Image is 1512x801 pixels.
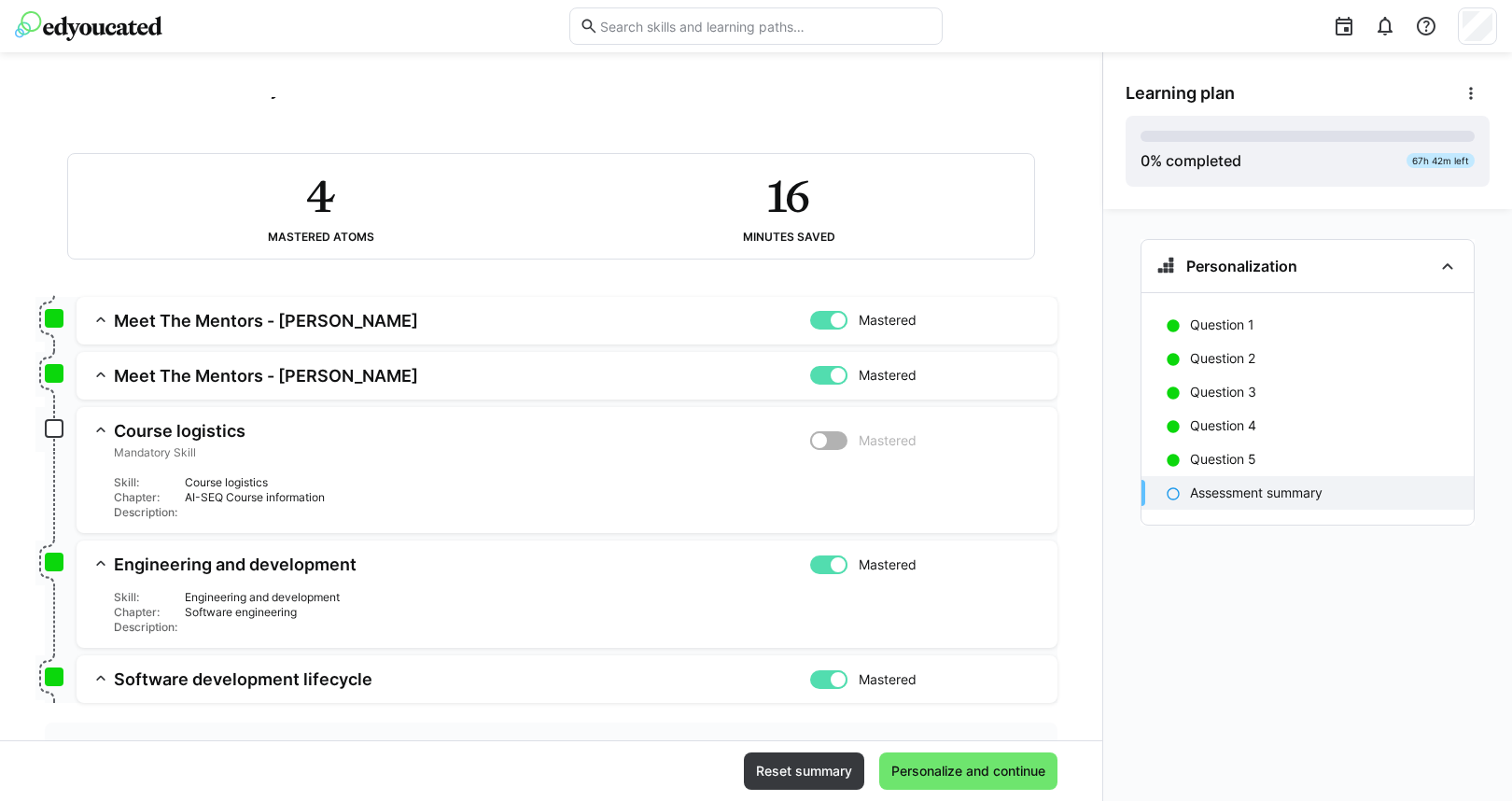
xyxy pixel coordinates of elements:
span: Mastered [859,366,917,385]
span: Personalize and continue [889,762,1048,780]
div: Chapter: [114,490,177,505]
p: Assessment summary [1190,484,1323,502]
p: Question 1 [1190,316,1254,334]
h2: 4 [306,169,335,223]
span: Mandatory Skill [114,445,810,460]
div: Description: [114,620,177,635]
h3: Personalization [1186,257,1297,275]
span: 0 [1141,151,1150,170]
div: Based on your answers, we think you’ve already mastered 4 skill atoms. Mastered atoms are skipped... [45,723,1057,790]
h3: Meet The Mentors - [PERSON_NAME] [114,365,810,386]
p: Question 3 [1190,383,1256,401]
span: Reset summary [753,762,855,780]
span: Mastered [859,311,917,330]
div: AI-SEQ Course information [185,490,1043,505]
button: Personalize and continue [879,752,1057,790]
span: Learning plan [1126,83,1235,104]
div: Skill: [114,590,177,605]
h3: Engineering and development [114,554,810,575]
h3: Meet The Mentors - [PERSON_NAME] [114,310,810,331]
p: Question 5 [1190,450,1256,469]
input: Search skills and learning paths… [598,18,932,35]
p: Question 2 [1190,349,1255,368]
div: Skill: [114,475,177,490]
span: Mastered [859,431,917,450]
h2: 16 [767,169,809,223]
h3: Software development lifecycle [114,668,810,690]
div: 67h 42m left [1407,153,1475,168]
div: Chapter: [114,605,177,620]
div: Engineering and development [185,590,1043,605]
div: Course logistics [185,475,1043,490]
div: % completed [1141,149,1241,172]
div: Mastered atoms [268,231,374,244]
h3: Course logistics [114,420,810,442]
div: Description: [114,505,177,520]
span: Mastered [859,670,917,689]
div: Software engineering [185,605,1043,620]
span: Mastered [859,555,917,574]
button: Reset summary [744,752,864,790]
p: Question 4 [1190,416,1256,435]
div: Minutes saved [743,231,835,244]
